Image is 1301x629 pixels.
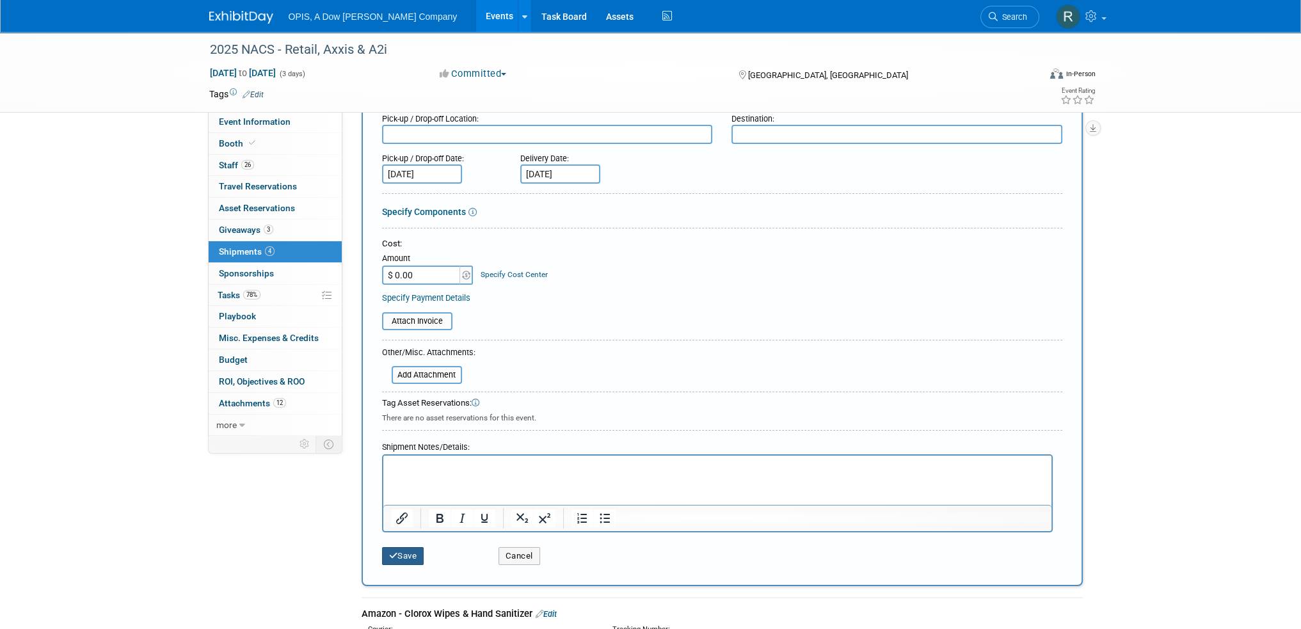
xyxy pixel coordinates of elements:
[209,155,342,176] a: Staff26
[289,12,458,22] span: OPIS, A Dow [PERSON_NAME] Company
[209,263,342,284] a: Sponsorships
[209,285,342,306] a: Tasks78%
[382,107,713,125] div: Pick-up / Drop-off Location:
[209,111,342,132] a: Event Information
[499,547,540,565] button: Cancel
[594,509,616,527] button: Bullet list
[429,509,451,527] button: Bold
[209,371,342,392] a: ROI, Objectives & ROO
[382,207,466,217] a: Specify Components
[534,509,555,527] button: Superscript
[249,139,255,147] i: Booth reservation complete
[219,160,254,170] span: Staff
[1065,69,1095,79] div: In-Person
[474,509,495,527] button: Underline
[219,311,256,321] span: Playbook
[209,415,342,436] a: more
[209,328,342,349] a: Misc. Expenses & Credits
[219,246,275,257] span: Shipments
[219,116,291,127] span: Event Information
[265,246,275,256] span: 4
[278,70,305,78] span: (3 days)
[216,420,237,430] span: more
[382,547,424,565] button: Save
[362,607,1083,621] div: Amazon - Clorox Wipes & Hand Sanitizer
[209,241,342,262] a: Shipments4
[219,333,319,343] span: Misc. Expenses & Credits
[219,225,273,235] span: Giveaways
[218,290,260,300] span: Tasks
[219,181,297,191] span: Travel Reservations
[391,509,413,527] button: Insert/edit link
[237,68,249,78] span: to
[209,176,342,197] a: Travel Reservations
[209,219,342,241] a: Giveaways3
[382,293,470,303] a: Specify Payment Details
[382,238,1062,250] div: Cost:
[382,436,1053,454] div: Shipment Notes/Details:
[998,12,1027,22] span: Search
[382,253,475,266] div: Amount
[382,397,1062,410] div: Tag Asset Reservations:
[205,38,1020,61] div: 2025 NACS - Retail, Axxis & A2i
[243,290,260,299] span: 78%
[219,138,258,148] span: Booth
[209,198,342,219] a: Asset Reservations
[1050,68,1063,79] img: Format-Inperson.png
[219,398,286,408] span: Attachments
[520,147,676,164] div: Delivery Date:
[209,88,264,100] td: Tags
[964,67,1096,86] div: Event Format
[571,509,593,527] button: Numbered list
[219,354,248,365] span: Budget
[481,270,548,279] a: Specify Cost Center
[209,11,273,24] img: ExhibitDay
[219,203,295,213] span: Asset Reservations
[1056,4,1080,29] img: Renee Ortner
[536,609,557,619] a: Edit
[264,225,273,234] span: 3
[383,456,1051,505] iframe: Rich Text Area
[731,107,1062,125] div: Destination:
[219,376,305,386] span: ROI, Objectives & ROO
[209,349,342,370] a: Budget
[382,410,1062,424] div: There are no asset reservations for this event.
[209,133,342,154] a: Booth
[209,306,342,327] a: Playbook
[243,90,264,99] a: Edit
[209,67,276,79] span: [DATE] [DATE]
[219,268,274,278] span: Sponsorships
[382,347,475,362] div: Other/Misc. Attachments:
[435,67,511,81] button: Committed
[980,6,1039,28] a: Search
[511,509,533,527] button: Subscript
[294,436,316,452] td: Personalize Event Tab Strip
[273,398,286,408] span: 12
[1060,88,1094,94] div: Event Rating
[315,436,342,452] td: Toggle Event Tabs
[241,160,254,170] span: 26
[382,147,501,164] div: Pick-up / Drop-off Date:
[451,509,473,527] button: Italic
[748,70,908,80] span: [GEOGRAPHIC_DATA], [GEOGRAPHIC_DATA]
[209,393,342,414] a: Attachments12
